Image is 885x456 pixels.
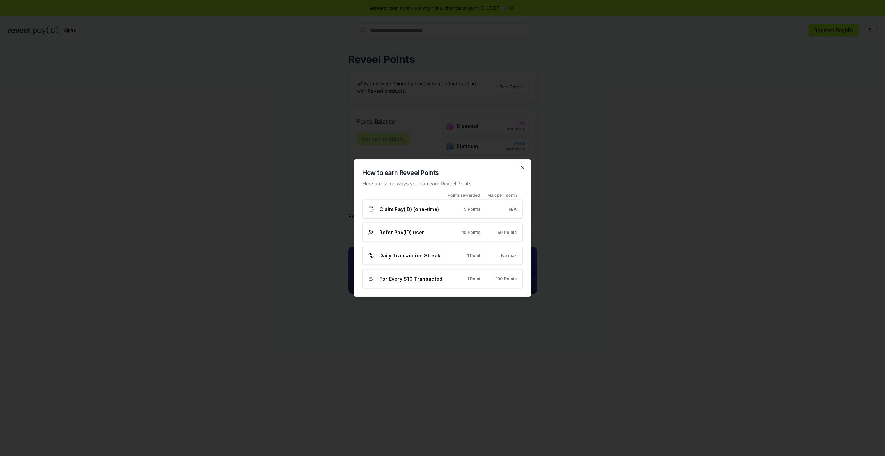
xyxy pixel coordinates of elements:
[379,275,442,282] span: For Every $10 Transacted
[509,206,517,212] span: N/A
[379,205,439,213] span: Claim Pay(ID) (one-time)
[362,168,523,178] h2: How to earn Reveel Points
[501,253,517,258] span: No max
[379,252,440,259] span: Daily Transaction Streak
[467,276,480,281] span: 1 Point
[464,206,480,212] span: 5 Points
[496,276,517,281] span: 100 Points
[462,229,480,235] span: 10 Points
[448,193,480,198] span: Points rewarded
[498,229,517,235] span: 50 Points
[379,229,424,236] span: Refer Pay(ID) user
[487,193,517,198] span: Max per month
[467,253,480,258] span: 1 Point
[362,180,523,187] p: Here are some ways you can earn Reveel Points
